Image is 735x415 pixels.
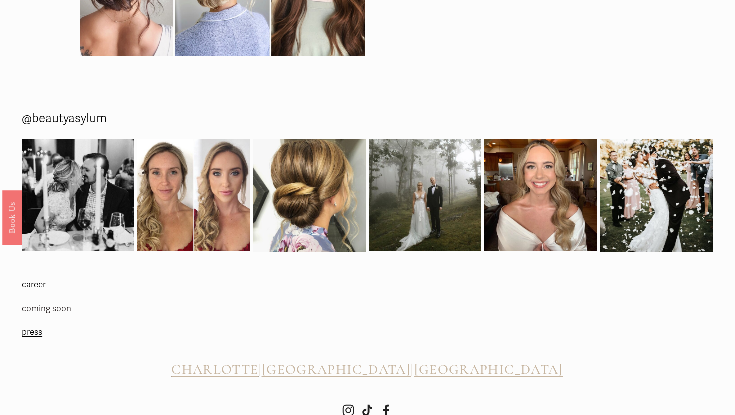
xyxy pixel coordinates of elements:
a: press [22,325,42,340]
span: | [259,361,262,378]
img: Picture perfect 💫 @beautyasylum_charlotte @apryl_naylor_makeup #beautyasylum_apryl @uptownfunkyou... [369,139,481,251]
span: | [411,361,414,378]
a: Book Us [2,190,22,244]
img: Going into the wedding weekend with some bridal inspo for ya! 💫 @beautyasylum_charlotte #beautyas... [484,139,597,251]
img: 2020 didn&rsquo;t stop this wedding celebration! 🎊😍🎉 @beautyasylum_atlanta #beautyasylum @bridal_... [600,125,713,265]
img: Rehearsal dinner vibes from Raleigh, NC. We added a subtle braid at the top before we created her... [22,139,134,251]
a: [GEOGRAPHIC_DATA] [262,362,411,378]
img: It&rsquo;s been a while since we&rsquo;ve shared a before and after! Subtle makeup &amp; romantic... [137,139,250,251]
span: [GEOGRAPHIC_DATA] [414,361,563,378]
img: So much pretty from this weekend! Here&rsquo;s one from @beautyasylum_charlotte #beautyasylum @up... [253,128,366,262]
a: career [22,277,46,293]
span: [GEOGRAPHIC_DATA] [262,361,411,378]
span: CHARLOTTE [171,361,258,378]
a: @beautyasylum [22,108,107,129]
a: [GEOGRAPHIC_DATA] [414,362,563,378]
p: coming soon [22,301,190,317]
a: CHARLOTTE [171,362,258,378]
